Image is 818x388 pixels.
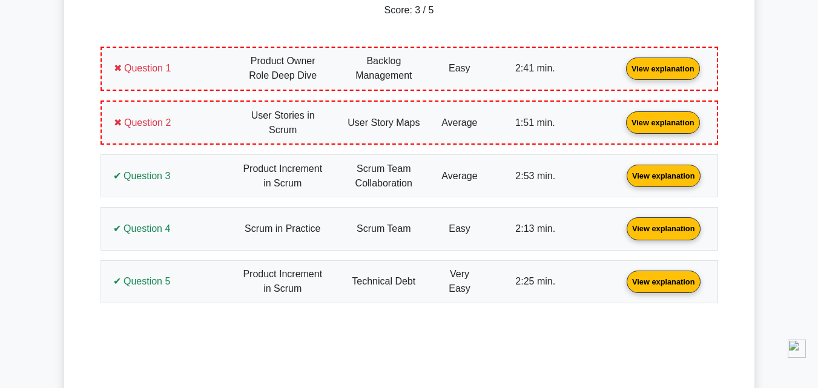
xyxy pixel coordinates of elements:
a: View explanation [622,170,705,180]
a: View explanation [622,223,705,233]
a: View explanation [621,63,705,73]
a: View explanation [622,275,705,286]
a: View explanation [621,117,705,127]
